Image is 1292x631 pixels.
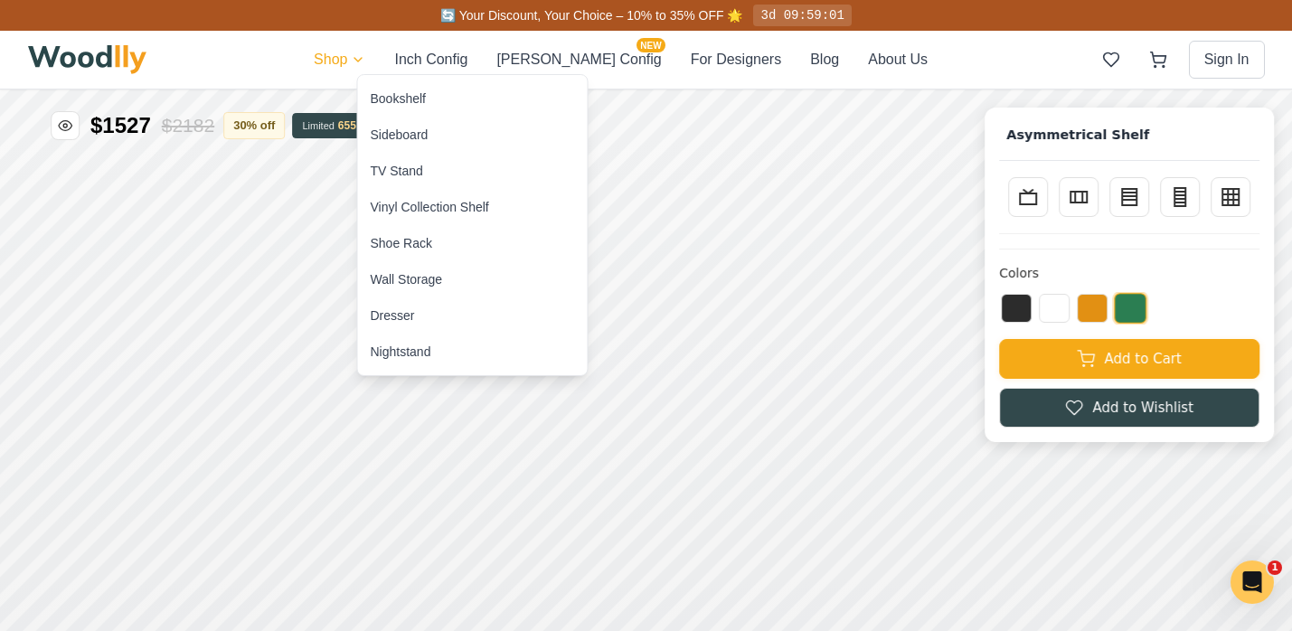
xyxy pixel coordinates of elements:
div: Shoe Rack [371,234,432,252]
div: Bookshelf [371,89,426,108]
div: Wall Storage [371,270,443,288]
button: Green [1114,203,1146,234]
button: White [1039,204,1070,233]
button: Yellow [1077,204,1108,233]
button: Open All Doors [36,573,72,609]
div: TV Stand [371,162,423,180]
button: Hide price [51,22,80,51]
div: Sideboard [371,126,429,144]
h4: Colors [999,174,1259,193]
iframe: Intercom live chat [1231,560,1274,604]
div: Vinyl Collection Shelf [371,198,489,216]
h1: Asymmetrical Shelf [999,33,1156,60]
button: Add to Wishlist [999,298,1259,338]
div: Shop [357,74,589,376]
span: 1 [1268,560,1282,575]
button: Add to Cart [999,250,1259,289]
div: Dresser [371,306,415,325]
div: Nightstand [371,343,431,361]
button: Black [1001,204,1032,233]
